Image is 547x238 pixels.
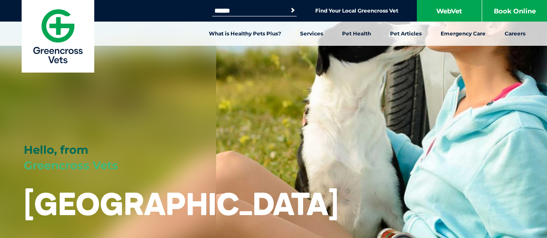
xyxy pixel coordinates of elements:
a: Services [291,22,333,46]
span: Hello, from [24,143,88,157]
a: What is Healthy Pets Plus? [199,22,291,46]
a: Careers [495,22,535,46]
a: Find Your Local Greencross Vet [315,7,398,14]
h1: [GEOGRAPHIC_DATA] [24,187,339,221]
span: Greencross Vets [24,159,118,172]
a: Pet Health [333,22,381,46]
a: Emergency Care [431,22,495,46]
a: Pet Articles [381,22,431,46]
button: Search [288,6,297,15]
